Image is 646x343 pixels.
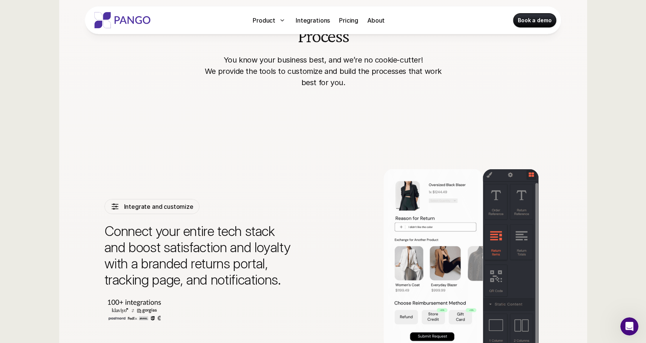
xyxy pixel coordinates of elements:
p: Integrate and customize [124,202,193,211]
p: You know your business best, and we’re no cookie-cutter! We provide the tools to customize and bu... [201,54,445,88]
a: About [364,14,388,26]
p: Book a demo [518,17,551,24]
a: Pricing [336,14,361,26]
iframe: Intercom live chat [620,317,638,335]
p: About [367,16,385,25]
p: Product [253,16,275,25]
p: Pricing [339,16,358,25]
p: Integrations [296,16,330,25]
h2: Process [94,26,552,45]
p: Connect your entire tech stack and boost satisfaction and loyalty with a branded returns portal, ... [104,223,295,288]
a: Integrations [293,14,333,26]
a: Book a demo [513,14,556,27]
